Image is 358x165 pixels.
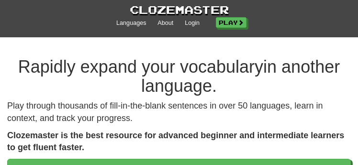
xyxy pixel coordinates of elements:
p: Play through thousands of fill-in-the-blank sentences in over 50 languages, learn in context, and... [7,100,351,124]
a: Play [216,17,246,28]
strong: Clozemaster is the best resource for advanced beginner and intermediate learners to get fluent fa... [7,131,344,153]
a: Login [185,19,200,28]
a: About [157,19,173,28]
a: Clozemaster [130,2,229,18]
a: Languages [116,19,146,28]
